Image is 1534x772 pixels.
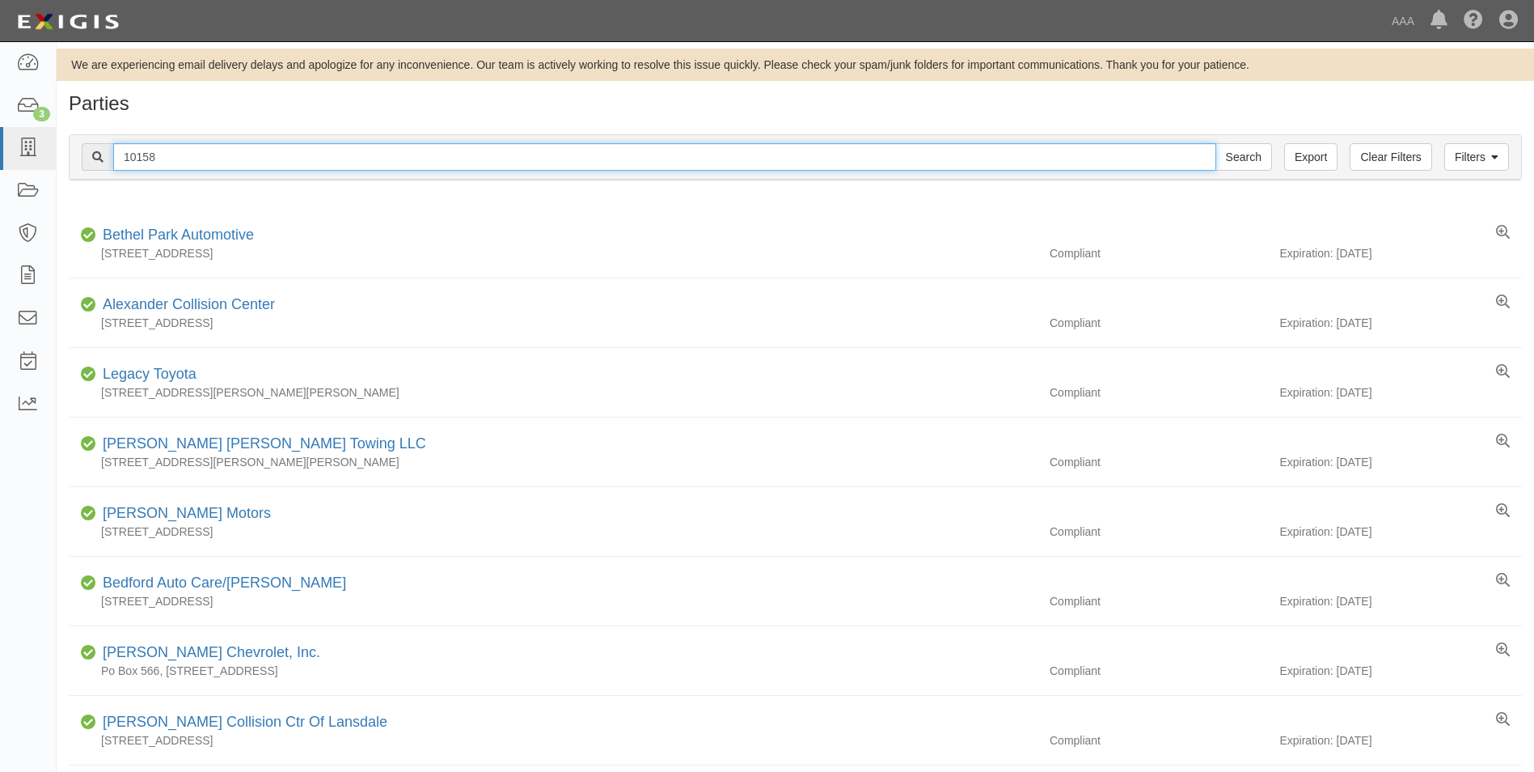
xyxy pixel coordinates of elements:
[69,315,1037,331] div: [STREET_ADDRESS]
[96,503,271,524] div: Beckman Motors
[103,505,271,521] a: [PERSON_NAME] Motors
[1279,524,1521,540] div: Expiration: [DATE]
[1279,593,1521,609] div: Expiration: [DATE]
[1496,503,1510,520] a: View results summary
[81,299,96,311] i: Compliant
[57,57,1534,73] div: We are experiencing email delivery delays and apologize for any inconvenience. Our team is active...
[1284,143,1337,171] a: Export
[69,384,1037,401] div: [STREET_ADDRESS][PERSON_NAME][PERSON_NAME]
[1384,5,1422,37] a: AAA
[81,369,96,380] i: Compliant
[1496,573,1510,589] a: View results summary
[1215,143,1272,171] input: Search
[69,93,1522,114] h1: Parties
[1496,712,1510,728] a: View results summary
[12,7,124,36] img: logo-5460c22ac91f19d4615b14bd174203de0afe785f0fc80cf4dbbc73dc1793850b.png
[96,712,387,733] div: Bergey's Collision Ctr Of Lansdale
[103,575,346,591] a: Bedford Auto Care/[PERSON_NAME]
[1496,364,1510,380] a: View results summary
[1279,663,1521,679] div: Expiration: [DATE]
[103,227,254,243] a: Bethel Park Automotive
[1496,643,1510,659] a: View results summary
[96,225,254,246] div: Bethel Park Automotive
[81,439,96,450] i: Compliant
[96,364,197,385] div: Legacy Toyota
[81,230,96,241] i: Compliant
[69,732,1037,749] div: [STREET_ADDRESS]
[1037,245,1279,261] div: Compliant
[81,647,96,659] i: Compliant
[96,434,426,455] div: Allwine Curry Towing LLC
[69,245,1037,261] div: [STREET_ADDRESS]
[1496,295,1510,311] a: View results summary
[96,643,320,664] div: Bergey'S Chevrolet, Inc.
[103,435,426,452] a: [PERSON_NAME] [PERSON_NAME] Towing LLC
[103,366,197,382] a: Legacy Toyota
[1037,315,1279,331] div: Compliant
[1279,315,1521,331] div: Expiration: [DATE]
[1279,732,1521,749] div: Expiration: [DATE]
[81,508,96,520] i: Compliant
[113,143,1216,171] input: Search
[96,295,275,316] div: Alexander Collision Center
[1279,454,1521,470] div: Expiration: [DATE]
[1037,732,1279,749] div: Compliant
[1464,11,1483,31] i: Help Center - Complianz
[96,573,346,594] div: Bedford Auto Care/McGroarty
[69,663,1037,679] div: Po Box 566, [STREET_ADDRESS]
[81,717,96,728] i: Compliant
[1037,524,1279,540] div: Compliant
[81,578,96,589] i: Compliant
[1037,384,1279,401] div: Compliant
[1279,384,1521,401] div: Expiration: [DATE]
[103,644,320,660] a: [PERSON_NAME] Chevrolet, Inc.
[1496,434,1510,450] a: View results summary
[1037,454,1279,470] div: Compliant
[1037,593,1279,609] div: Compliant
[1496,225,1510,241] a: View results summary
[103,296,275,312] a: Alexander Collision Center
[103,714,387,730] a: [PERSON_NAME] Collision Ctr Of Lansdale
[33,107,50,121] div: 3
[1279,245,1521,261] div: Expiration: [DATE]
[69,524,1037,540] div: [STREET_ADDRESS]
[69,593,1037,609] div: [STREET_ADDRESS]
[69,454,1037,470] div: [STREET_ADDRESS][PERSON_NAME][PERSON_NAME]
[1037,663,1279,679] div: Compliant
[1444,143,1509,171] a: Filters
[1350,143,1431,171] a: Clear Filters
